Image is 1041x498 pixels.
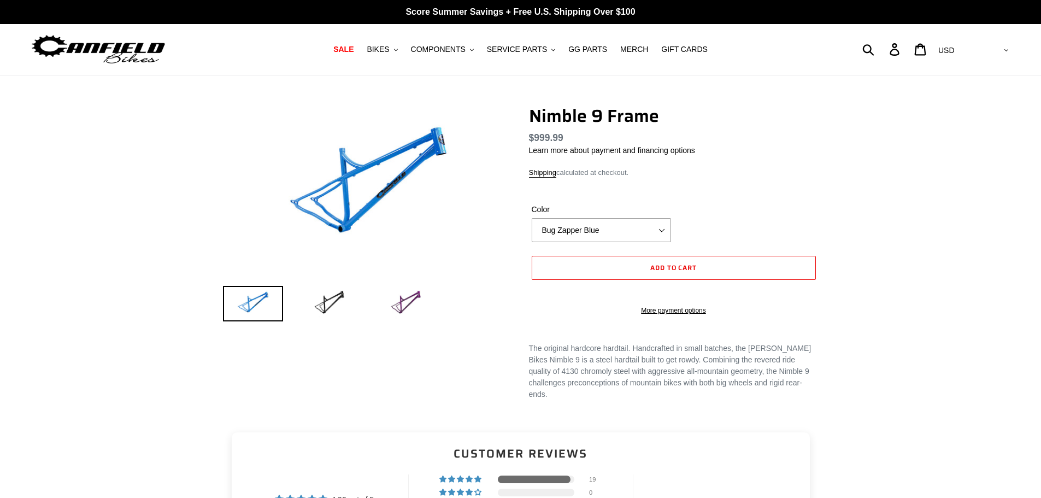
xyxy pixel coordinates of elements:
[563,42,613,57] a: GG PARTS
[568,45,607,54] span: GG PARTS
[620,45,648,54] span: MERCH
[328,42,359,57] a: SALE
[439,476,483,483] div: 95% (19) reviews with 5 star rating
[411,45,466,54] span: COMPONENTS
[30,32,167,67] img: Canfield Bikes
[529,168,557,178] a: Shipping
[529,167,819,178] div: calculated at checkout.
[532,256,816,280] button: Add to cart
[223,286,283,321] img: Load image into Gallery viewer, Nimble 9 Frame
[529,146,695,155] a: Learn more about payment and financing options
[367,45,389,54] span: BIKES
[529,343,819,400] div: The original hardcore hardtail. Handcrafted in small batches, the [PERSON_NAME] Bikes Nimble 9 is...
[299,286,360,321] img: Load image into Gallery viewer, Nimble 9 Frame
[487,45,547,54] span: SERVICE PARTS
[481,42,561,57] button: SERVICE PARTS
[532,204,671,215] label: Color
[529,106,819,126] h1: Nimble 9 Frame
[656,42,713,57] a: GIFT CARDS
[376,286,436,321] img: Load image into Gallery viewer, Nimble 9 Frame
[405,42,479,57] button: COMPONENTS
[532,306,816,315] a: More payment options
[529,132,563,143] span: $999.99
[333,45,354,54] span: SALE
[615,42,654,57] a: MERCH
[589,476,602,483] div: 19
[650,262,697,273] span: Add to cart
[868,37,896,61] input: Search
[361,42,403,57] button: BIKES
[661,45,708,54] span: GIFT CARDS
[240,446,801,461] h2: Customer Reviews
